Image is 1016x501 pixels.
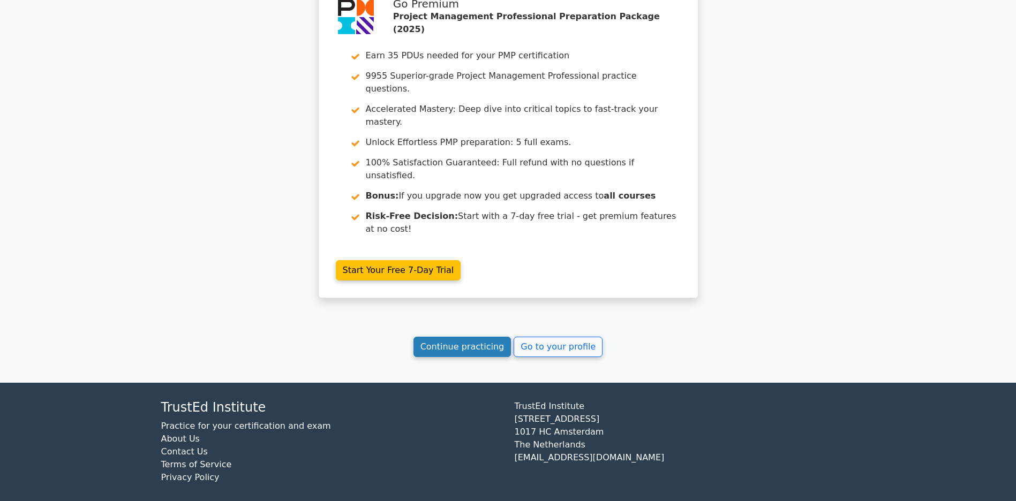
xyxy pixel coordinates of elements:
a: Continue practicing [413,337,511,357]
a: About Us [161,434,200,444]
a: Terms of Service [161,459,232,469]
a: Privacy Policy [161,472,220,482]
h4: TrustEd Institute [161,400,502,415]
div: TrustEd Institute [STREET_ADDRESS] 1017 HC Amsterdam The Netherlands [EMAIL_ADDRESS][DOMAIN_NAME] [508,400,862,492]
a: Practice for your certification and exam [161,421,331,431]
a: Go to your profile [514,337,603,357]
a: Start Your Free 7-Day Trial [336,260,461,280]
a: Contact Us [161,446,208,457]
